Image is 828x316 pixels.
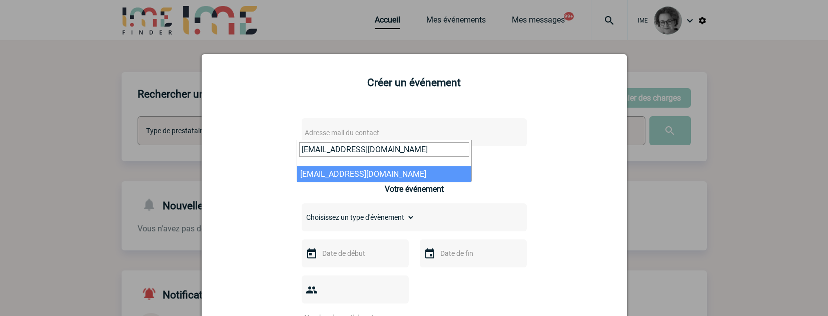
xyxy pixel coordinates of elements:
li: [EMAIL_ADDRESS][DOMAIN_NAME] [297,166,471,182]
span: Adresse mail du contact [305,129,379,137]
input: Date de fin [438,247,507,260]
h2: Créer un événement [214,77,614,89]
h3: Votre événement [385,184,444,194]
input: Date de début [320,247,389,260]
